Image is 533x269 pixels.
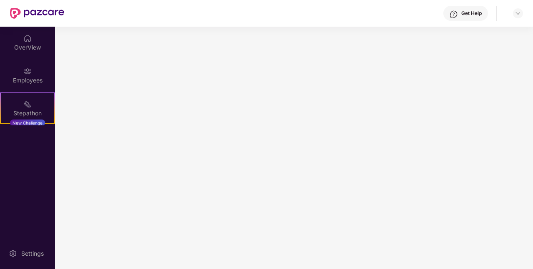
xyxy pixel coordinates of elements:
[1,109,54,117] div: Stepathon
[23,34,32,42] img: svg+xml;base64,PHN2ZyBpZD0iSG9tZSIgeG1sbnM9Imh0dHA6Ly93d3cudzMub3JnLzIwMDAvc3ZnIiB3aWR0aD0iMjAiIG...
[23,67,32,75] img: svg+xml;base64,PHN2ZyBpZD0iRW1wbG95ZWVzIiB4bWxucz0iaHR0cDovL3d3dy53My5vcmcvMjAwMC9zdmciIHdpZHRoPS...
[450,10,458,18] img: svg+xml;base64,PHN2ZyBpZD0iSGVscC0zMngzMiIgeG1sbnM9Imh0dHA6Ly93d3cudzMub3JnLzIwMDAvc3ZnIiB3aWR0aD...
[515,10,521,17] img: svg+xml;base64,PHN2ZyBpZD0iRHJvcGRvd24tMzJ4MzIiIHhtbG5zPSJodHRwOi8vd3d3LnczLm9yZy8yMDAwL3N2ZyIgd2...
[461,10,482,17] div: Get Help
[23,100,32,108] img: svg+xml;base64,PHN2ZyB4bWxucz0iaHR0cDovL3d3dy53My5vcmcvMjAwMC9zdmciIHdpZHRoPSIyMSIgaGVpZ2h0PSIyMC...
[19,249,46,258] div: Settings
[10,8,64,19] img: New Pazcare Logo
[10,120,45,126] div: New Challenge
[9,249,17,258] img: svg+xml;base64,PHN2ZyBpZD0iU2V0dGluZy0yMHgyMCIgeG1sbnM9Imh0dHA6Ly93d3cudzMub3JnLzIwMDAvc3ZnIiB3aW...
